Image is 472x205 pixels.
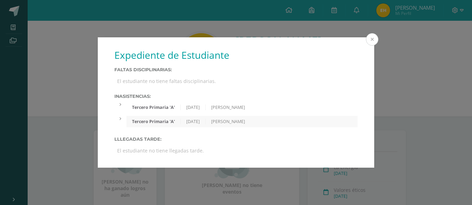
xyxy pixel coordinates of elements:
label: Lllegadas tarde: [114,137,358,142]
button: Close (Esc) [366,33,378,46]
label: Inasistencias: [114,94,358,99]
div: Tercero Primaria 'A' [126,104,181,110]
h1: Expediente de Estudiante [114,48,358,62]
div: [DATE] [181,119,206,124]
div: El estudiante no tiene llegadas tarde. [114,145,358,157]
label: Faltas Disciplinarias: [114,67,358,72]
div: [PERSON_NAME] [206,119,251,124]
div: El estudiante no tiene faltas disciplinarias. [114,75,358,87]
div: [PERSON_NAME] [206,104,251,110]
div: Tercero Primaria 'A' [126,119,181,124]
div: [DATE] [181,104,206,110]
